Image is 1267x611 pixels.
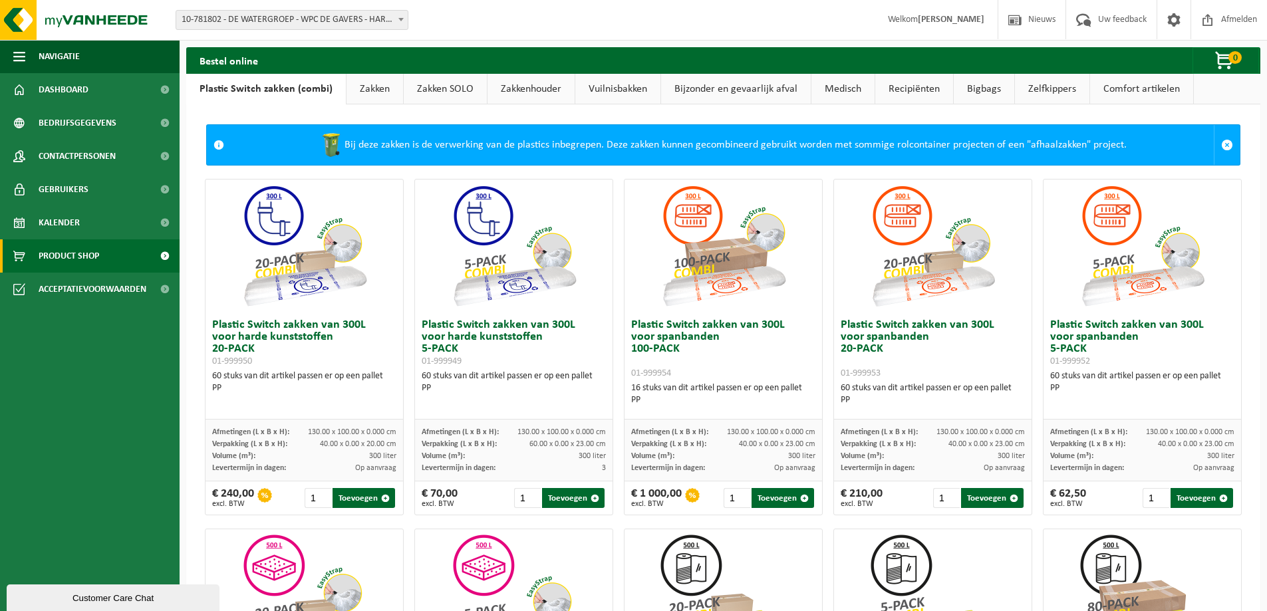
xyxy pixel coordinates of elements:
span: 130.00 x 100.00 x 0.000 cm [517,428,606,436]
img: 01-999954 [657,180,790,312]
span: 130.00 x 100.00 x 0.000 cm [308,428,396,436]
span: 300 liter [998,452,1025,460]
input: 1 [933,488,960,508]
span: 130.00 x 100.00 x 0.000 cm [936,428,1025,436]
span: Levertermijn in dagen: [212,464,286,472]
span: 01-999954 [631,368,671,378]
span: Afmetingen (L x B x H): [841,428,918,436]
span: Levertermijn in dagen: [422,464,495,472]
span: 300 liter [1207,452,1234,460]
span: Volume (m³): [212,452,255,460]
input: 1 [514,488,541,508]
span: Volume (m³): [422,452,465,460]
span: 300 liter [788,452,815,460]
span: Kalender [39,206,80,239]
span: 10-781802 - DE WATERGROEP - WPC DE GAVERS - HARELBEKE [176,11,408,29]
span: Op aanvraag [984,464,1025,472]
div: PP [422,382,606,394]
h2: Bestel online [186,47,271,73]
span: Volume (m³): [1050,452,1093,460]
a: Bigbags [954,74,1014,104]
span: Volume (m³): [841,452,884,460]
button: Toevoegen [1171,488,1233,508]
div: € 62,50 [1050,488,1086,508]
a: Zelfkippers [1015,74,1089,104]
button: Toevoegen [542,488,605,508]
span: Levertermijn in dagen: [1050,464,1124,472]
span: Contactpersonen [39,140,116,173]
h3: Plastic Switch zakken van 300L voor spanbanden 5-PACK [1050,319,1234,367]
span: Levertermijn in dagen: [631,464,705,472]
img: 01-999952 [1076,180,1209,312]
div: 60 stuks van dit artikel passen er op een pallet [212,370,396,394]
button: Toevoegen [333,488,395,508]
div: € 210,00 [841,488,883,508]
div: PP [841,394,1025,406]
span: Afmetingen (L x B x H): [631,428,708,436]
input: 1 [1143,488,1170,508]
span: 130.00 x 100.00 x 0.000 cm [1146,428,1234,436]
span: Product Shop [39,239,99,273]
span: Verpakking (L x B x H): [212,440,287,448]
span: excl. BTW [1050,500,1086,508]
span: excl. BTW [212,500,254,508]
span: Bedrijfsgegevens [39,106,116,140]
img: WB-0240-HPE-GN-50.png [318,132,345,158]
span: excl. BTW [841,500,883,508]
span: 0 [1228,51,1242,64]
a: Bijzonder en gevaarlijk afval [661,74,811,104]
div: PP [212,382,396,394]
div: 60 stuks van dit artikel passen er op een pallet [841,382,1025,406]
h3: Plastic Switch zakken van 300L voor harde kunststoffen 20-PACK [212,319,396,367]
span: 40.00 x 0.00 x 23.00 cm [948,440,1025,448]
span: 10-781802 - DE WATERGROEP - WPC DE GAVERS - HARELBEKE [176,10,408,30]
div: PP [1050,382,1234,394]
span: excl. BTW [422,500,458,508]
div: Bij deze zakken is de verwerking van de plastics inbegrepen. Deze zakken kunnen gecombineerd gebr... [231,125,1214,165]
span: Dashboard [39,73,88,106]
button: Toevoegen [961,488,1024,508]
a: Recipiënten [875,74,953,104]
span: Afmetingen (L x B x H): [422,428,499,436]
button: 0 [1193,47,1259,74]
a: Zakken SOLO [404,74,487,104]
span: 01-999953 [841,368,881,378]
span: 40.00 x 0.00 x 23.00 cm [1158,440,1234,448]
span: Volume (m³): [631,452,674,460]
div: 16 stuks van dit artikel passen er op een pallet [631,382,815,406]
span: Navigatie [39,40,80,73]
span: 40.00 x 0.00 x 23.00 cm [739,440,815,448]
span: Gebruikers [39,173,88,206]
a: Zakkenhouder [488,74,575,104]
h3: Plastic Switch zakken van 300L voor spanbanden 20-PACK [841,319,1025,379]
span: 01-999952 [1050,356,1090,366]
span: Acceptatievoorwaarden [39,273,146,306]
span: 40.00 x 0.00 x 20.00 cm [320,440,396,448]
span: Verpakking (L x B x H): [422,440,497,448]
span: Verpakking (L x B x H): [1050,440,1125,448]
div: 60 stuks van dit artikel passen er op een pallet [422,370,606,394]
input: 1 [305,488,332,508]
div: € 1 000,00 [631,488,682,508]
a: Sluit melding [1214,125,1240,165]
strong: [PERSON_NAME] [918,15,984,25]
span: 300 liter [369,452,396,460]
a: Comfort artikelen [1090,74,1193,104]
span: Verpakking (L x B x H): [631,440,706,448]
h3: Plastic Switch zakken van 300L voor spanbanden 100-PACK [631,319,815,379]
img: 01-999950 [238,180,371,312]
div: € 70,00 [422,488,458,508]
a: Plastic Switch zakken (combi) [186,74,346,104]
span: Levertermijn in dagen: [841,464,915,472]
div: € 240,00 [212,488,254,508]
span: Afmetingen (L x B x H): [1050,428,1127,436]
img: 01-999949 [448,180,581,312]
span: excl. BTW [631,500,682,508]
span: 130.00 x 100.00 x 0.000 cm [727,428,815,436]
iframe: chat widget [7,582,222,611]
span: 60.00 x 0.00 x 23.00 cm [529,440,606,448]
img: 01-999953 [867,180,1000,312]
input: 1 [724,488,751,508]
span: Op aanvraag [1193,464,1234,472]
